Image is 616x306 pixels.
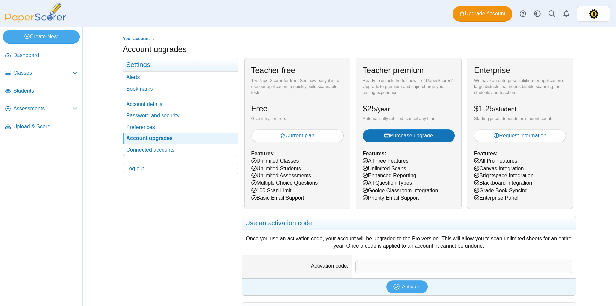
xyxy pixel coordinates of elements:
div: All Free Features Unlimited Scans Enhanced Reporting All Question Types Goolge Classroom Integrat... [356,58,462,209]
a: Bookmarks [123,83,238,95]
label: Activation code [311,263,348,269]
div: We have an enterprise solution for application or large districts that needs bubble scanning for ... [474,78,566,96]
b: Features: [251,151,275,156]
span: Purchase upgrade [384,133,433,138]
small: /year [376,106,390,113]
b: Features: [474,151,498,156]
div: Try PaperScorer for free! See how easy it is to use our application to quickly build scannable te... [251,78,344,96]
a: Account upgrades [123,133,238,144]
a: Log out [123,163,238,174]
a: Request information [474,129,566,142]
a: Account details [123,99,238,110]
a: Upload & Score [3,119,80,135]
a: Dashboard [3,48,80,63]
span: Your account [123,36,150,41]
h1: Account upgrades [123,44,187,55]
a: Alerts [123,72,238,83]
span: Dashboard [13,52,78,59]
span: Students [13,87,78,95]
h2: Free [251,103,268,114]
a: Students [3,83,80,99]
a: Password and security [123,110,238,121]
span: Current plan [280,133,314,138]
img: PaperScorer [3,3,69,23]
a: Upgrade Account [453,6,512,22]
div: All Pro Features Canvas Integration Brightspace Integration Blackboard Integration Grade Book Syn... [467,58,573,209]
span: Activate [402,284,421,289]
img: ps.KOlR3CFk6GbRdbbe [588,9,599,19]
a: Alerts [559,7,574,21]
h2: Enterprise [474,65,510,76]
a: PaperScorer [3,18,69,24]
a: Assessments [3,101,80,117]
h2: Teacher free [251,65,295,76]
div: Starting price; depends on student count. [474,116,566,122]
small: /student [494,106,516,113]
a: Classes [3,65,80,81]
span: Upgrade Account [459,10,505,17]
div: Give it try, for free. [251,116,344,122]
a: Your account [121,35,151,43]
h2: Use an activation code [242,216,576,230]
h2: $1.25 [474,103,516,114]
div: Unlimited Classes Unlimited Students Unlimited Assessments Multiple Choice Questions 100 Scan Lim... [244,58,350,209]
a: Preferences [123,122,238,133]
span: $25 [363,104,390,113]
b: Features: [363,151,386,156]
span: Doc Nylund [588,9,599,19]
span: Request information [494,133,546,138]
a: Connected accounts [123,144,238,156]
div: Ready to unlock the full power of PaperScorer? Upgrade to premium and supercharge your testing ex... [363,78,455,96]
span: Upload & Score [13,123,78,130]
a: Create New [3,30,80,43]
div: Once you use an activation code, your account will be upgraded to the Pro version. This will allo... [245,235,572,250]
button: Current plan [251,129,344,142]
span: Classes [13,69,72,77]
span: Assessments [13,105,72,112]
h2: Teacher premium [363,65,424,76]
button: Activate [386,280,427,293]
a: ps.KOlR3CFk6GbRdbbe [577,6,610,22]
div: Automatically rebilled; cancel any time. [363,116,455,122]
h3: Settings [123,58,238,72]
button: Purchase upgrade [363,129,455,142]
